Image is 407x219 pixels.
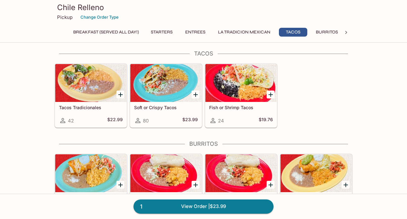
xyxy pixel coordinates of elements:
[134,105,198,110] h5: Soft or Crispy Tacos
[342,181,350,189] button: Add Grande Burrito
[192,181,199,189] button: Add Super Burrito
[55,64,127,127] a: Tacos Tradicionales42$22.99
[107,117,123,124] h5: $22.99
[205,64,277,102] div: Fish or Shrimp Tacos
[267,181,274,189] button: Add California Burrito
[280,154,352,192] div: Grande Burrito
[215,28,274,37] button: La Tradicion Mexican
[143,118,149,124] span: 80
[181,28,209,37] button: Entrees
[55,64,127,102] div: Tacos Tradicionales
[116,91,124,98] button: Add Tacos Tradicionales
[59,105,123,110] h5: Tacos Tradicionales
[280,154,352,218] a: Grande Burrito84$24.99
[55,154,127,218] a: Tradicionales Burrito73$22.99
[147,28,176,37] button: Starters
[205,154,277,218] a: [US_STATE] Burrito49$23.99
[57,3,350,12] h3: Chile Relleno
[78,12,121,22] button: Change Order Type
[130,154,202,218] a: Super Burrito57$23.99
[267,91,274,98] button: Add Fish or Shrimp Tacos
[133,199,274,213] a: 1View Order |$23.99
[130,154,202,192] div: Super Burrito
[182,117,198,124] h5: $23.99
[70,28,142,37] button: Breakfast (Served ALL DAY!)
[55,140,352,147] h4: Burritos
[68,118,74,124] span: 42
[130,64,202,102] div: Soft or Crispy Tacos
[192,91,199,98] button: Add Soft or Crispy Tacos
[209,105,273,110] h5: Fish or Shrimp Tacos
[55,154,127,192] div: Tradicionales Burrito
[57,14,73,20] p: Pickup
[259,117,273,124] h5: $19.76
[279,28,307,37] button: Tacos
[205,64,277,127] a: Fish or Shrimp Tacos24$19.76
[136,202,146,211] span: 1
[312,28,341,37] button: Burritos
[55,50,352,57] h4: Tacos
[130,64,202,127] a: Soft or Crispy Tacos80$23.99
[116,181,124,189] button: Add Tradicionales Burrito
[218,118,224,124] span: 24
[205,154,277,192] div: California Burrito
